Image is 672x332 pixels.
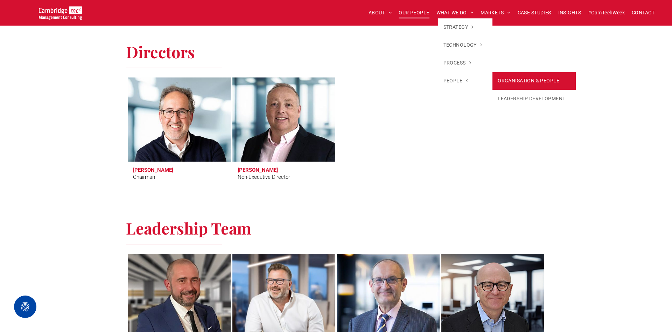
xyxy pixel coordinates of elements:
[492,90,576,108] a: LEADERSHIP DEVELOPMENT
[365,7,395,18] a: ABOUT
[477,7,514,18] a: MARKETS
[433,7,477,18] a: WHAT WE DO
[238,167,278,173] h3: [PERSON_NAME]
[514,7,555,18] a: CASE STUDIES
[436,7,474,18] span: WHAT WE DO
[126,41,195,62] span: Directors
[128,77,231,162] a: Tim Passingham | Chairman | Cambridge Management Consulting
[438,18,493,36] a: STRATEGY
[443,59,471,67] span: PROCESS
[395,7,433,18] a: OUR PEOPLE
[126,217,251,238] span: Leadership Team
[133,167,173,173] h3: [PERSON_NAME]
[438,36,493,54] a: TECHNOLOGY
[133,173,155,181] div: Chairman
[584,7,628,18] a: #CamTechWeek
[232,77,335,162] a: Richard Brown | Non-Executive Director | Cambridge Management Consulting
[443,41,482,49] span: TECHNOLOGY
[443,23,474,31] span: STRATEGY
[555,7,584,18] a: INSIGHTS
[238,173,290,181] div: Non-Executive Director
[443,77,468,84] span: PEOPLE
[438,72,493,90] a: PEOPLE
[39,7,82,15] a: Your Business Transformed | Cambridge Management Consulting
[628,7,658,18] a: CONTACT
[39,6,82,20] img: Cambridge MC Logo
[492,72,576,90] a: ORGANISATION & PEOPLE
[438,54,493,72] a: PROCESS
